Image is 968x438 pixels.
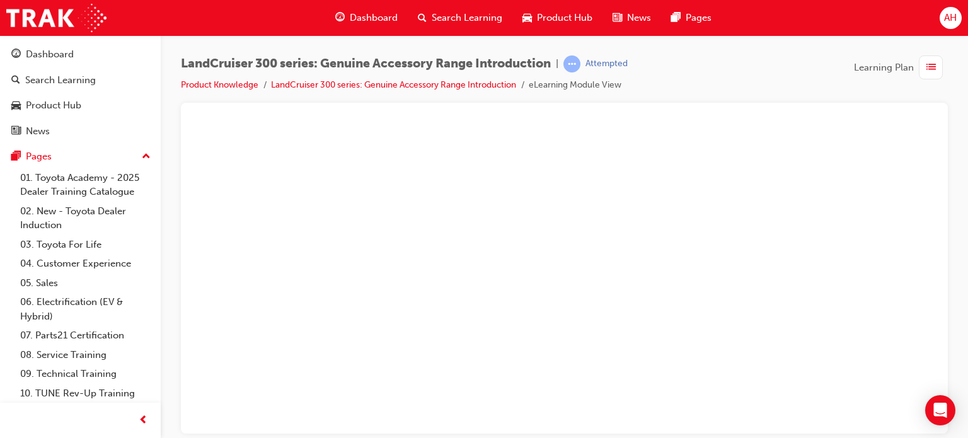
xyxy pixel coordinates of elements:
span: prev-icon [139,413,148,429]
span: pages-icon [11,151,21,163]
span: news-icon [11,126,21,137]
div: Dashboard [26,47,74,62]
span: LandCruiser 300 series: Genuine Accessory Range Introduction [181,57,551,71]
div: Pages [26,149,52,164]
a: search-iconSearch Learning [408,5,512,31]
a: 03. Toyota For Life [15,235,156,255]
span: guage-icon [11,49,21,61]
span: Pages [686,11,712,25]
span: | [556,57,558,71]
a: Product Knowledge [181,79,258,90]
span: Learning Plan [854,61,914,75]
div: Product Hub [26,98,81,113]
span: pages-icon [671,10,681,26]
a: 07. Parts21 Certification [15,326,156,345]
a: 01. Toyota Academy - 2025 Dealer Training Catalogue [15,168,156,202]
a: 05. Sales [15,274,156,293]
span: AH [944,11,957,25]
span: news-icon [613,10,622,26]
a: 10. TUNE Rev-Up Training [15,384,156,403]
button: Pages [5,145,156,168]
a: LandCruiser 300 series: Genuine Accessory Range Introduction [271,79,516,90]
div: News [26,124,50,139]
span: car-icon [11,100,21,112]
button: DashboardSearch LearningProduct HubNews [5,40,156,145]
a: 09. Technical Training [15,364,156,384]
span: guage-icon [335,10,345,26]
span: search-icon [418,10,427,26]
li: eLearning Module View [529,78,621,93]
a: 08. Service Training [15,345,156,365]
span: Search Learning [432,11,502,25]
span: Dashboard [350,11,398,25]
span: list-icon [926,60,936,76]
span: search-icon [11,75,20,86]
span: learningRecordVerb_ATTEMPT-icon [563,55,580,72]
span: News [627,11,651,25]
a: guage-iconDashboard [325,5,408,31]
span: Product Hub [537,11,592,25]
a: News [5,120,156,143]
a: Dashboard [5,43,156,66]
a: 04. Customer Experience [15,254,156,274]
a: Product Hub [5,94,156,117]
div: Attempted [585,58,628,70]
img: Trak [6,4,107,32]
div: Open Intercom Messenger [925,395,955,425]
a: pages-iconPages [661,5,722,31]
span: up-icon [142,149,151,165]
button: AH [940,7,962,29]
a: Search Learning [5,69,156,92]
a: news-iconNews [602,5,661,31]
a: car-iconProduct Hub [512,5,602,31]
button: Learning Plan [854,55,948,79]
div: Search Learning [25,73,96,88]
span: car-icon [522,10,532,26]
a: 02. New - Toyota Dealer Induction [15,202,156,235]
a: 06. Electrification (EV & Hybrid) [15,292,156,326]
